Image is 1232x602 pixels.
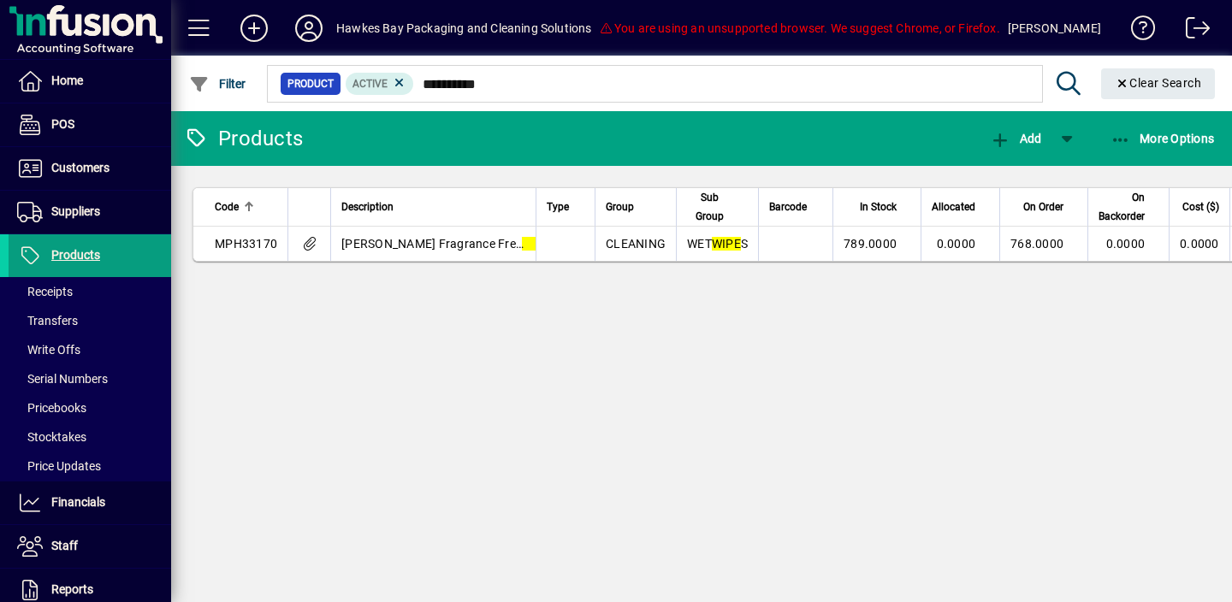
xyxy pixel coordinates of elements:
span: In Stock [860,198,897,216]
span: Stocktakes [17,430,86,444]
a: Pricebooks [9,393,171,422]
a: Suppliers [9,191,171,233]
span: You are using an unsupported browser. We suggest Chrome, or Firefox. [599,21,999,35]
span: [PERSON_NAME] Fragrance Free s 80pk [341,237,616,251]
a: Receipts [9,277,171,306]
span: Add [990,132,1041,145]
span: Products [51,248,100,262]
td: 0.0000 [1169,227,1229,261]
span: Transfers [17,314,78,328]
span: On Order [1023,198,1063,216]
div: Barcode [769,198,822,216]
div: On Order [1010,198,1079,216]
div: Sub Group [687,188,748,226]
button: Add [227,13,281,44]
div: Allocated [932,198,991,216]
div: Description [341,198,525,216]
span: Receipts [17,285,73,298]
span: Pricebooks [17,401,86,415]
a: Customers [9,147,171,190]
span: Product [287,75,334,92]
span: Sub Group [687,188,732,226]
mat-chip: Activation Status: Active [346,73,414,95]
span: Code [215,198,239,216]
span: 0.0000 [1106,237,1146,251]
a: Staff [9,525,171,568]
span: MPH33170 [215,237,277,251]
span: WET S [687,237,748,251]
a: Price Updates [9,451,171,481]
div: [PERSON_NAME] [1008,15,1101,42]
span: POS [51,117,74,131]
span: Clear Search [1115,76,1202,90]
button: Filter [185,68,251,99]
div: Products [184,125,303,152]
a: Home [9,60,171,103]
a: Financials [9,481,171,524]
a: Serial Numbers [9,364,171,393]
span: Active [352,78,388,90]
a: Stocktakes [9,422,171,451]
span: Type [547,198,569,216]
div: Group [606,198,666,216]
span: 768.0000 [1010,237,1063,251]
div: Type [547,198,584,216]
span: 0.0000 [937,237,976,251]
span: Financials [51,495,105,509]
span: Allocated [932,198,975,216]
button: Add [986,123,1045,154]
span: On Backorder [1099,188,1145,226]
button: More Options [1106,123,1219,154]
span: Home [51,74,83,87]
span: 789.0000 [844,237,897,251]
span: Filter [189,77,246,91]
span: More Options [1111,132,1215,145]
button: Profile [281,13,336,44]
span: Staff [51,539,78,552]
span: Serial Numbers [17,372,108,386]
span: Barcode [769,198,807,216]
span: Write Offs [17,343,80,357]
a: Write Offs [9,335,171,364]
span: CLEANING [606,237,666,251]
div: Code [215,198,277,216]
div: On Backorder [1099,188,1160,226]
span: Description [341,198,394,216]
div: Hawkes Bay Packaging and Cleaning Solutions [336,15,592,42]
span: Group [606,198,634,216]
span: Suppliers [51,204,100,218]
div: In Stock [844,198,912,216]
a: Transfers [9,306,171,335]
em: WIPE [712,237,741,251]
a: POS [9,103,171,146]
span: Reports [51,582,93,596]
span: Cost ($) [1182,198,1219,216]
span: Price Updates [17,459,101,473]
button: Clear [1101,68,1216,99]
span: Customers [51,161,110,174]
a: Logout [1173,3,1211,59]
a: Knowledge Base [1118,3,1156,59]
